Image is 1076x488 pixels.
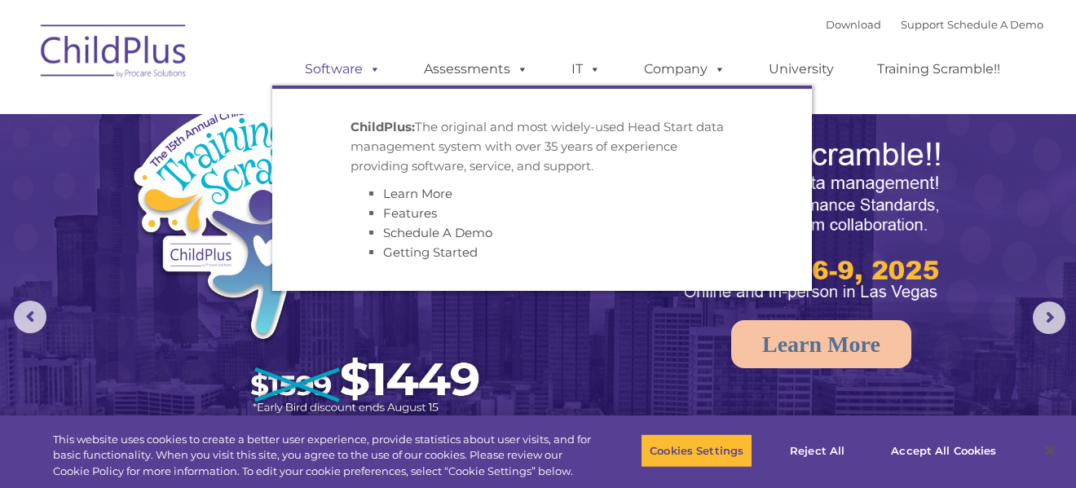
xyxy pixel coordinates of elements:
[826,18,1043,31] font: |
[351,119,415,134] strong: ChildPlus:
[383,205,437,221] a: Features
[1032,433,1068,468] button: Close
[383,186,452,201] a: Learn More
[861,53,1016,86] a: Training Scramble!!
[33,13,196,95] img: ChildPlus by Procare Solutions
[351,117,734,176] p: The original and most widely-used Head Start data management system with over 35 years of experie...
[641,433,752,468] button: Cookies Settings
[289,53,397,86] a: Software
[628,53,742,86] a: Company
[53,432,592,480] div: This website uses cookies to create a better user experience, provide statistics about user visit...
[555,53,617,86] a: IT
[731,320,911,368] a: Learn More
[826,18,881,31] a: Download
[901,18,944,31] a: Support
[947,18,1043,31] a: Schedule A Demo
[408,53,545,86] a: Assessments
[752,53,850,86] a: University
[227,174,296,187] span: Phone number
[882,433,1005,468] button: Accept All Cookies
[766,433,868,468] button: Reject All
[227,108,276,120] span: Last name
[383,225,492,240] a: Schedule A Demo
[383,244,478,260] a: Getting Started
